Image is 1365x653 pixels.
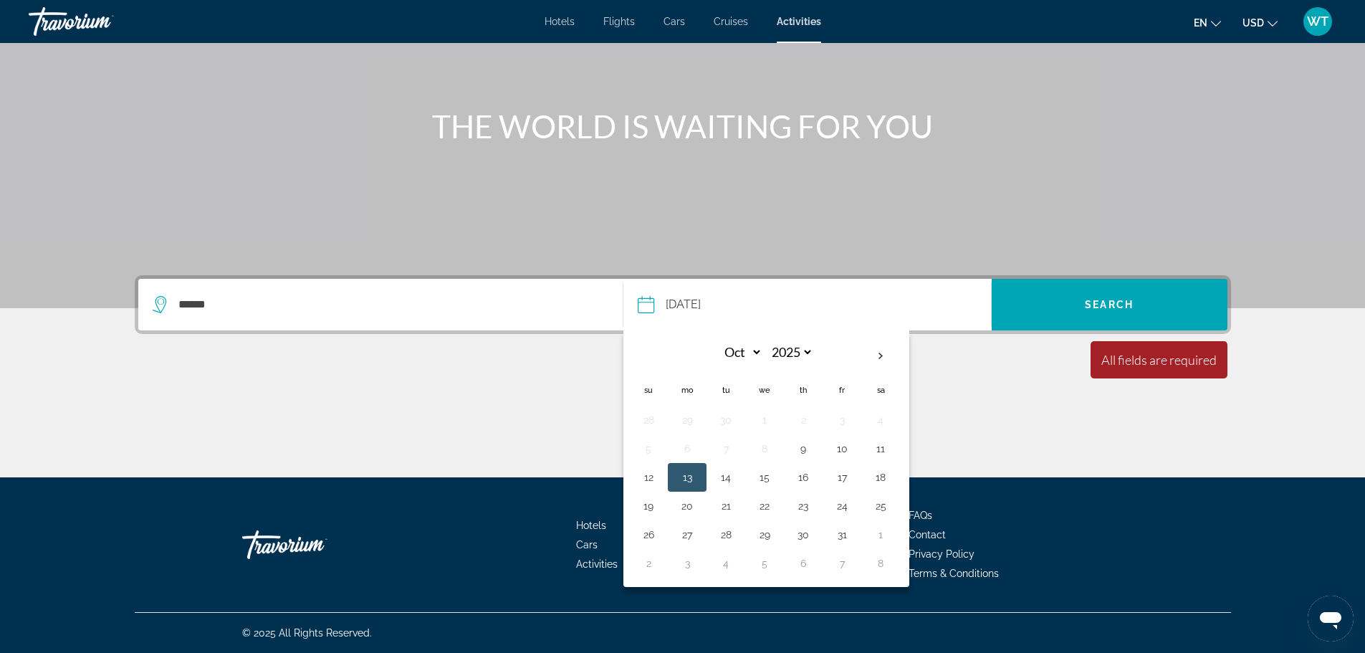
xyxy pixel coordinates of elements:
[638,279,990,330] button: [DATE]Date: Oct 13, 2025
[637,439,660,459] button: Day 5
[1101,352,1217,368] div: All fields are required
[629,340,900,578] table: Left calendar grid
[676,496,699,516] button: Day 20
[1307,14,1328,29] span: WT
[637,496,660,516] button: Day 19
[861,340,900,373] button: Next month
[637,410,660,430] button: Day 28
[1194,12,1221,33] button: Change language
[714,553,737,573] button: Day 4
[664,16,685,27] a: Cars
[714,439,737,459] button: Day 7
[869,410,892,430] button: Day 4
[676,553,699,573] button: Day 3
[909,548,974,560] a: Privacy Policy
[576,558,618,570] a: Activities
[792,525,815,545] button: Day 30
[767,340,813,365] select: Select year
[676,410,699,430] button: Day 29
[869,553,892,573] button: Day 8
[716,340,762,365] select: Select month
[714,16,748,27] a: Cruises
[1085,299,1134,310] span: Search
[576,539,598,550] a: Cars
[637,467,660,487] button: Day 12
[676,525,699,545] button: Day 27
[909,529,946,540] a: Contact
[414,108,952,145] h1: THE WORLD IS WAITING FOR YOU
[792,553,815,573] button: Day 6
[753,525,776,545] button: Day 29
[1242,12,1278,33] button: Change currency
[753,467,776,487] button: Day 15
[545,16,575,27] a: Hotels
[869,525,892,545] button: Day 1
[869,467,892,487] button: Day 18
[869,439,892,459] button: Day 11
[1299,6,1336,37] button: User Menu
[714,410,737,430] button: Day 30
[792,496,815,516] button: Day 23
[830,553,853,573] button: Day 7
[1242,17,1264,29] span: USD
[242,523,385,566] a: Go Home
[792,410,815,430] button: Day 2
[138,279,1227,330] div: Search widget
[714,467,737,487] button: Day 14
[177,294,602,315] input: Search destination
[637,525,660,545] button: Day 26
[576,520,606,531] a: Hotels
[753,553,776,573] button: Day 5
[792,439,815,459] button: Day 9
[714,525,737,545] button: Day 28
[830,467,853,487] button: Day 17
[830,439,853,459] button: Day 10
[792,467,815,487] button: Day 16
[753,439,776,459] button: Day 8
[869,496,892,516] button: Day 25
[242,627,372,639] span: © 2025 All Rights Reserved.
[992,279,1227,330] button: Search
[753,410,776,430] button: Day 1
[1308,596,1354,642] iframe: Button to launch messaging window
[676,439,699,459] button: Day 6
[603,16,635,27] a: Flights
[29,3,172,40] a: Travorium
[909,510,932,521] a: FAQs
[676,467,699,487] button: Day 13
[830,496,853,516] button: Day 24
[753,496,776,516] button: Day 22
[909,568,999,579] a: Terms & Conditions
[830,525,853,545] button: Day 31
[777,16,821,27] a: Activities
[830,410,853,430] button: Day 3
[714,496,737,516] button: Day 21
[1194,17,1207,29] span: en
[637,553,660,573] button: Day 2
